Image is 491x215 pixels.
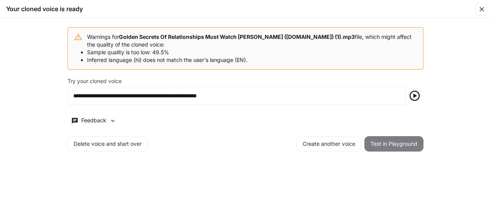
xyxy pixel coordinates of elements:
[87,56,417,64] li: Inferred language (hi) does not match the user's language (EN).
[119,33,355,40] b: Golden Secrets Of Relationships Must Watch [PERSON_NAME] ([DOMAIN_NAME]) (1).mp3
[68,114,120,127] button: Feedback
[68,136,148,152] button: Delete voice and start over
[87,30,417,67] div: Warnings for file, which might affect the quality of the cloned voice:
[87,48,417,56] li: Sample quality is too low: 49.5%
[297,136,361,152] button: Create another voice
[68,78,122,84] p: Try your cloned voice
[6,5,83,13] h5: Your cloned voice is ready
[364,136,423,152] button: Test in Playground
